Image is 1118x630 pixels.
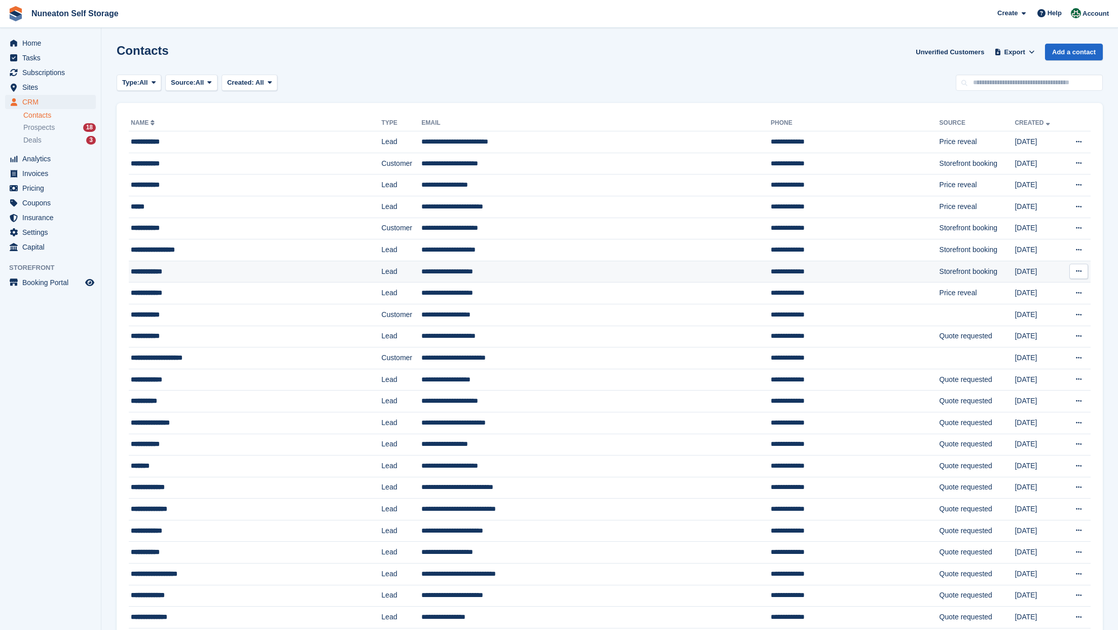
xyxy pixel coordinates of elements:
a: Deals 3 [23,135,96,146]
a: menu [5,65,96,80]
span: Help [1048,8,1062,18]
td: [DATE] [1015,520,1063,542]
td: Price reveal [940,131,1015,153]
td: Customer [381,347,421,369]
span: Type: [122,78,139,88]
a: menu [5,240,96,254]
th: Source [940,115,1015,131]
td: [DATE] [1015,456,1063,477]
td: [DATE] [1015,153,1063,174]
a: Prospects 18 [23,122,96,133]
span: Coupons [22,196,83,210]
td: Storefront booking [940,239,1015,261]
img: stora-icon-8386f47178a22dfd0bd8f6a31ec36ba5ce8667c1dd55bd0f319d3a0aa187defe.svg [8,6,23,21]
a: Nuneaton Self Storage [27,5,123,22]
span: All [139,78,148,88]
th: Phone [771,115,940,131]
span: Storefront [9,263,101,273]
a: menu [5,36,96,50]
td: [DATE] [1015,499,1063,520]
a: Add a contact [1045,44,1103,60]
span: Created: [227,79,254,86]
td: Lead [381,434,421,456]
td: Quote requested [940,412,1015,434]
span: Source: [171,78,195,88]
span: Settings [22,225,83,239]
td: Lead [381,131,421,153]
td: [DATE] [1015,585,1063,607]
td: [DATE] [1015,196,1063,218]
td: Lead [381,520,421,542]
span: Pricing [22,181,83,195]
span: Invoices [22,166,83,181]
a: menu [5,225,96,239]
td: Quote requested [940,607,1015,628]
td: [DATE] [1015,434,1063,456]
td: [DATE] [1015,239,1063,261]
a: Preview store [84,276,96,289]
td: Storefront booking [940,261,1015,283]
td: [DATE] [1015,283,1063,304]
span: Subscriptions [22,65,83,80]
a: menu [5,80,96,94]
h1: Contacts [117,44,169,57]
td: Quote requested [940,499,1015,520]
span: Prospects [23,123,55,132]
td: Lead [381,283,421,304]
td: Quote requested [940,456,1015,477]
td: [DATE] [1015,607,1063,628]
td: [DATE] [1015,326,1063,347]
td: Lead [381,499,421,520]
span: CRM [22,95,83,109]
span: Analytics [22,152,83,166]
a: Created [1015,119,1052,126]
td: Quote requested [940,477,1015,499]
td: Quote requested [940,542,1015,564]
div: 18 [83,123,96,132]
td: Lead [381,239,421,261]
td: Price reveal [940,283,1015,304]
a: menu [5,152,96,166]
td: [DATE] [1015,131,1063,153]
td: Customer [381,153,421,174]
button: Type: All [117,75,161,91]
td: Quote requested [940,369,1015,391]
span: All [196,78,204,88]
span: All [256,79,264,86]
span: Account [1083,9,1109,19]
a: Unverified Customers [912,44,988,60]
span: Capital [22,240,83,254]
td: Quote requested [940,391,1015,412]
button: Created: All [222,75,277,91]
td: Storefront booking [940,153,1015,174]
button: Source: All [165,75,218,91]
td: Lead [381,564,421,585]
img: Amanda [1071,8,1081,18]
td: [DATE] [1015,261,1063,283]
a: menu [5,95,96,109]
td: Lead [381,174,421,196]
span: Export [1004,47,1025,57]
td: Lead [381,326,421,347]
td: Lead [381,607,421,628]
td: Price reveal [940,174,1015,196]
a: menu [5,211,96,225]
td: Lead [381,391,421,412]
td: Quote requested [940,564,1015,585]
div: 3 [86,136,96,145]
td: Lead [381,585,421,607]
a: menu [5,166,96,181]
td: [DATE] [1015,369,1063,391]
td: Lead [381,196,421,218]
td: Price reveal [940,196,1015,218]
td: Lead [381,456,421,477]
td: Lead [381,261,421,283]
td: [DATE] [1015,391,1063,412]
td: [DATE] [1015,542,1063,564]
td: [DATE] [1015,477,1063,499]
td: Lead [381,477,421,499]
th: Email [421,115,771,131]
td: [DATE] [1015,218,1063,239]
a: Name [131,119,157,126]
a: menu [5,196,96,210]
